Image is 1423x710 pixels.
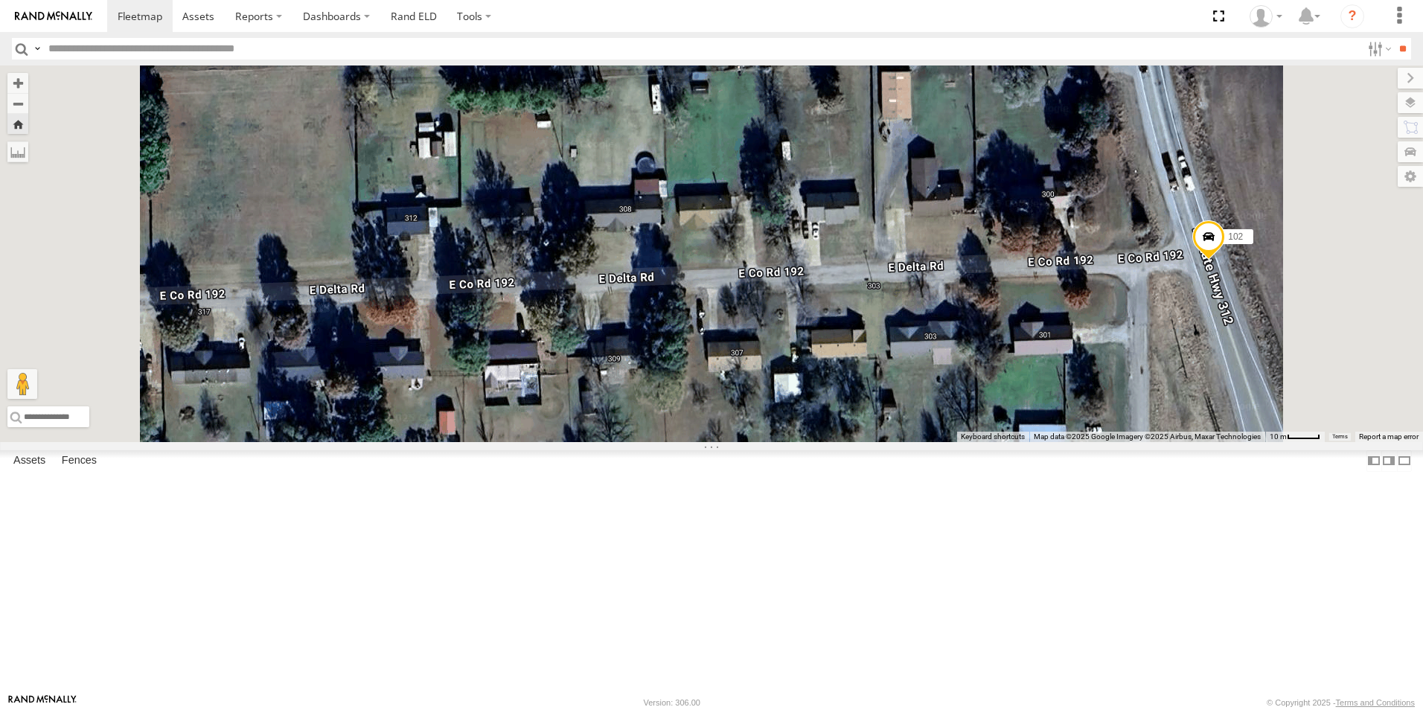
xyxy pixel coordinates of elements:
[1265,432,1325,442] button: Map Scale: 10 m per 41 pixels
[961,432,1025,442] button: Keyboard shortcuts
[15,11,92,22] img: rand-logo.svg
[1340,4,1364,28] i: ?
[644,698,700,707] div: Version: 306.00
[1228,231,1243,242] span: 102
[7,369,37,399] button: Drag Pegman onto the map to open Street View
[1398,166,1423,187] label: Map Settings
[7,114,28,134] button: Zoom Home
[7,93,28,114] button: Zoom out
[1244,5,1288,28] div: Craig King
[1359,432,1419,441] a: Report a map error
[1397,450,1412,472] label: Hide Summary Table
[7,73,28,93] button: Zoom in
[1267,698,1415,707] div: © Copyright 2025 -
[54,450,104,471] label: Fences
[1270,432,1287,441] span: 10 m
[31,38,43,60] label: Search Query
[1336,698,1415,707] a: Terms and Conditions
[1332,434,1348,440] a: Terms (opens in new tab)
[7,141,28,162] label: Measure
[1362,38,1394,60] label: Search Filter Options
[8,695,77,710] a: Visit our Website
[1381,450,1396,472] label: Dock Summary Table to the Right
[1034,432,1261,441] span: Map data ©2025 Google Imagery ©2025 Airbus, Maxar Technologies
[6,450,53,471] label: Assets
[1366,450,1381,472] label: Dock Summary Table to the Left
